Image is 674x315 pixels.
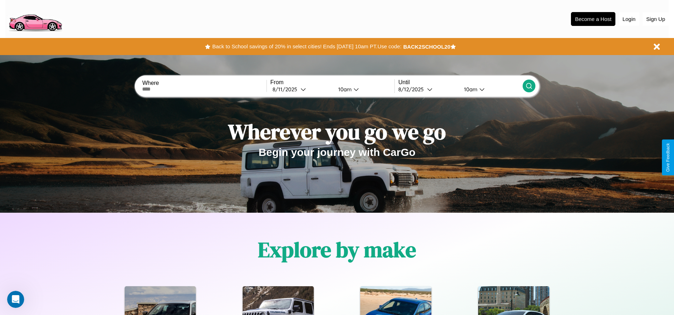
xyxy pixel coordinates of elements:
[460,86,479,93] div: 10am
[258,235,416,264] h1: Explore by make
[270,79,394,86] label: From
[665,143,670,172] div: Give Feedback
[458,86,523,93] button: 10am
[142,80,266,86] label: Where
[273,86,301,93] div: 8 / 11 / 2025
[333,86,395,93] button: 10am
[403,44,451,50] b: BACK2SCHOOL20
[398,79,522,86] label: Until
[210,42,403,51] button: Back to School savings of 20% in select cities! Ends [DATE] 10am PT.Use code:
[571,12,615,26] button: Become a Host
[335,86,354,93] div: 10am
[270,86,333,93] button: 8/11/2025
[7,291,24,308] iframe: Intercom live chat
[398,86,427,93] div: 8 / 12 / 2025
[643,12,669,26] button: Sign Up
[619,12,639,26] button: Login
[5,4,65,33] img: logo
